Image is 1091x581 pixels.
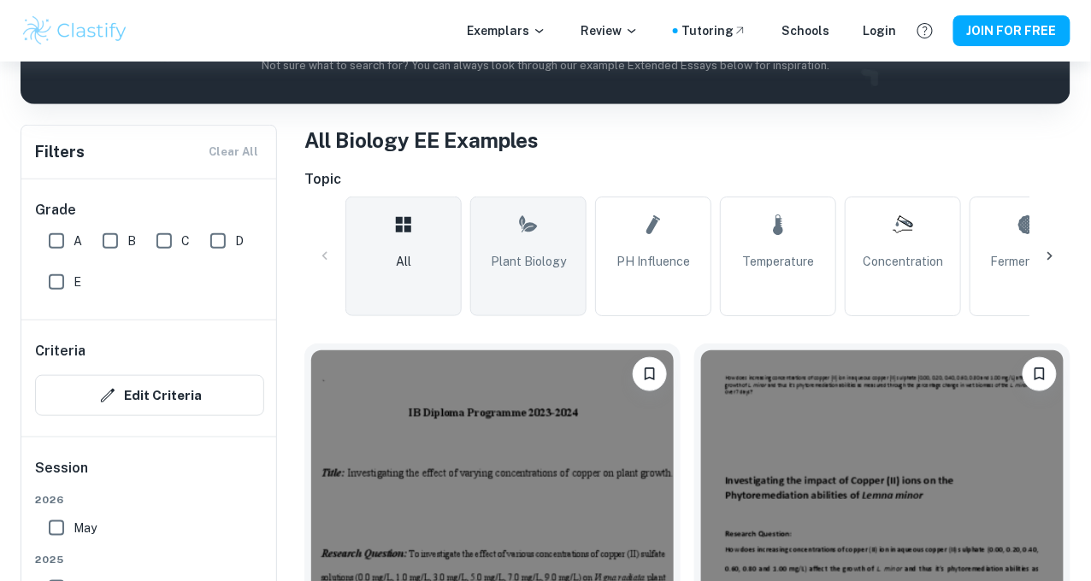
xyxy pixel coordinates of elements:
[304,169,1070,190] h6: Topic
[34,57,1057,74] p: Not sure what to search for? You can always look through our example Extended Essays below for in...
[35,140,85,164] h6: Filters
[35,458,264,492] h6: Session
[467,21,546,40] p: Exemplars
[990,252,1065,271] span: Fermentation
[396,252,411,271] span: All
[681,21,747,40] a: Tutoring
[74,519,97,537] span: May
[1023,357,1057,391] button: Please log in to bookmark exemplars
[74,273,81,291] span: E
[181,232,190,250] span: C
[581,21,639,40] p: Review
[35,375,264,416] button: Edit Criteria
[35,341,86,361] h6: Criteria
[633,357,667,391] button: Please log in to bookmark exemplars
[35,492,264,508] span: 2026
[781,21,829,40] a: Schools
[864,21,897,40] a: Login
[616,252,690,271] span: pH Influence
[491,252,566,271] span: Plant Biology
[35,552,264,567] span: 2025
[742,252,814,271] span: Temperature
[127,232,136,250] span: B
[911,16,940,45] button: Help and Feedback
[235,232,244,250] span: D
[863,252,943,271] span: Concentration
[21,14,129,48] img: Clastify logo
[35,200,264,220] h6: Grade
[74,232,82,250] span: A
[953,15,1070,46] button: JOIN FOR FREE
[304,125,1070,156] h1: All Biology EE Examples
